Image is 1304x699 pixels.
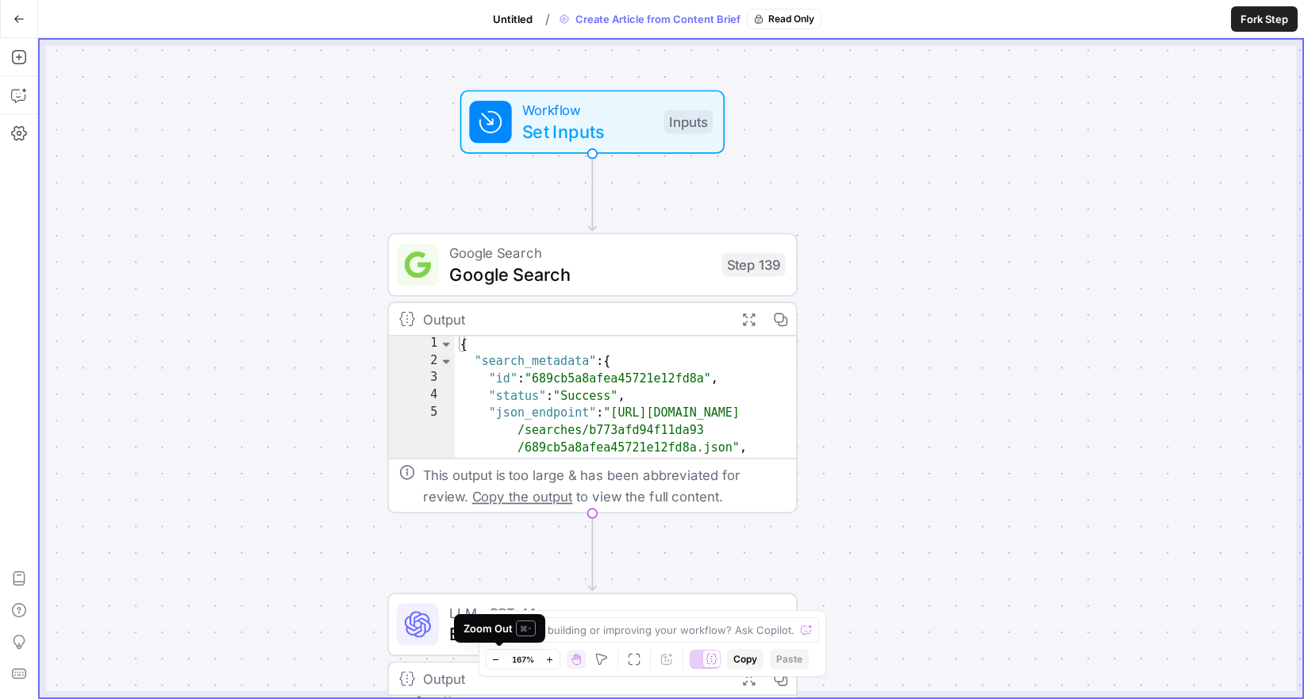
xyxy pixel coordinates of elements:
span: LLM · GPT-4.1 [449,602,711,624]
span: Untitled [493,11,533,27]
span: Copy the output [472,488,573,504]
span: 167% [512,653,534,666]
div: 3 [389,371,455,388]
div: 4 [389,388,455,405]
g: Edge from step_139 to step_107 [588,513,596,590]
span: Fork Step [1241,11,1288,27]
div: WorkflowSet InputsInputs [387,90,798,154]
div: Step 139 [722,253,786,277]
span: Google Search [449,242,711,263]
div: Google SearchGoogle SearchStep 139Output{ "search_metadata":{ "id":"689cb5a8afea45721e12fd8a", "s... [387,233,798,513]
button: Fork Step [1231,6,1298,32]
span: Toggle code folding, rows 1 through 335 [439,336,453,354]
div: Output [423,668,725,689]
div: Zoom Out [464,620,536,636]
span: / [545,10,550,29]
button: Copy [727,649,764,670]
div: 2 [389,353,455,371]
div: This output is too large & has been abbreviated for review. to view the full content. [423,464,786,506]
span: Set Inputs [522,118,653,144]
span: Extract Title [449,620,711,647]
span: Toggle code folding, rows 2 through 12 [439,353,453,371]
span: Copy [733,652,757,666]
div: Create Article from Content Brief [553,9,821,29]
div: Output [423,309,725,330]
span: Google Search [449,261,711,287]
button: Paste [770,649,809,670]
span: Workflow [522,99,653,121]
div: 5 [389,405,455,456]
g: Edge from start to step_139 [588,154,596,231]
span: Read Only [768,12,814,26]
div: Inputs [664,110,713,134]
div: 1 [389,336,455,354]
span: ⌘ - [516,620,536,636]
button: Untitled [483,6,542,32]
span: Paste [776,652,802,666]
div: 6 [389,456,455,542]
